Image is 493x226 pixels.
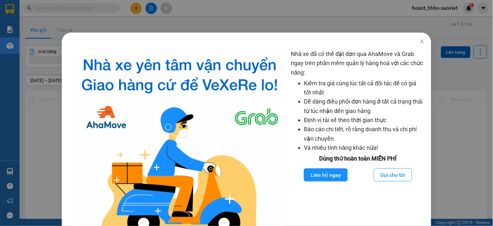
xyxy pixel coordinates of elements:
button: Close [413,33,431,51]
li: Báo cáo chi tiết, rõ ràng doanh thu và chi phí vận chuyển [304,125,425,143]
button: Gọi cho tôi [374,168,412,181]
div: Dùng thử hoàn toàn MIỄN PHÍ [291,154,425,163]
li: Và nhiều tính năng khác nữa! [304,143,425,152]
li: Kiểm tra giá cùng lúc tất cả đối tác để có giá tốt nhất [304,79,425,97]
li: Dễ dàng điều phối đơn hàng ở tất cả trạng thái từ lúc nhận đến giao hàng [304,97,425,116]
span: close [420,39,425,44]
button: Liên hệ ngay [304,168,348,181]
span: Gọi cho tôi [381,171,405,179]
li: Định vị tài xế theo thời gian thực [304,116,425,125]
span: Liên hệ ngay [311,171,341,179]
